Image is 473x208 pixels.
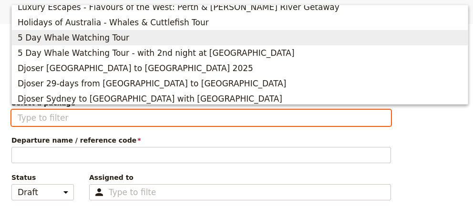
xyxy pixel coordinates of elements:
[18,47,295,59] span: 5 Day Whale Watching Tour - with 2nd night at [GEOGRAPHIC_DATA]
[18,112,385,124] input: Select a package
[11,184,74,200] select: Status
[12,61,468,76] button: Djoser [GEOGRAPHIC_DATA] to [GEOGRAPHIC_DATA] 2025
[11,173,74,182] span: Status
[12,76,468,91] button: Djoser 29-days from [GEOGRAPHIC_DATA] to [GEOGRAPHIC_DATA]
[18,78,286,89] span: Djoser 29-days from [GEOGRAPHIC_DATA] to [GEOGRAPHIC_DATA]
[18,62,253,74] span: Djoser [GEOGRAPHIC_DATA] to [GEOGRAPHIC_DATA] 2025
[18,1,339,13] span: Luxury Escapes - Flavours of the West: Perth & [PERSON_NAME] River Getaway
[18,17,209,28] span: Holidays of Australia - Whales & Cuttlefish Tour
[445,4,462,20] button: Show menu
[12,30,468,45] button: 5 Day Whale Watching Tour
[109,187,155,198] input: Assigned to
[11,147,391,163] input: Departure name / reference code
[11,4,82,20] a: Fieldbook
[89,173,391,182] span: Assigned to
[12,45,468,61] button: 5 Day Whale Watching Tour - with 2nd night at [GEOGRAPHIC_DATA]
[18,32,129,43] span: 5 Day Whale Watching Tour
[18,93,282,104] span: Djoser Sydney to [GEOGRAPHIC_DATA] with [GEOGRAPHIC_DATA]
[11,135,391,145] span: Departure name / reference code
[12,91,468,106] button: Djoser Sydney to [GEOGRAPHIC_DATA] with [GEOGRAPHIC_DATA]
[12,15,468,30] button: Holidays of Australia - Whales & Cuttlefish Tour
